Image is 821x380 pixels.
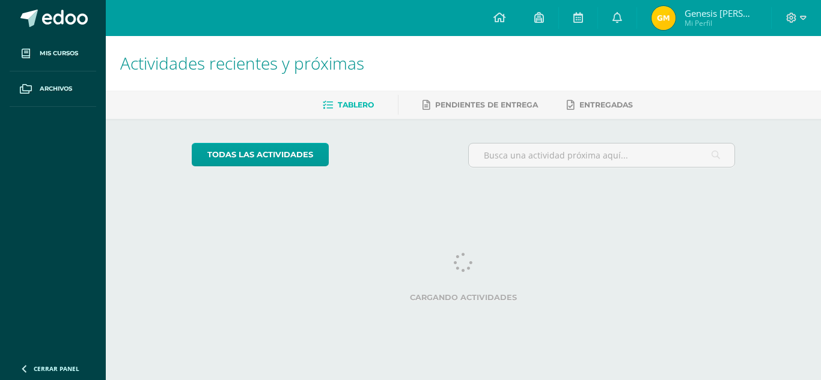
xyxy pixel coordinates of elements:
a: Pendientes de entrega [423,95,538,115]
a: Mis cursos [10,36,96,71]
span: Archivos [40,84,72,94]
input: Busca una actividad próxima aquí... [469,143,735,167]
span: Entregadas [579,100,633,109]
span: Actividades recientes y próximas [120,52,364,74]
span: Mi Perfil [685,18,757,28]
span: Tablero [338,100,374,109]
span: Genesis [PERSON_NAME] [685,7,757,19]
a: Archivos [10,71,96,107]
span: Mis cursos [40,49,78,58]
a: Entregadas [567,95,633,115]
img: 04271ee4ae93c19e84c90783d833ef90.png [652,6,676,30]
label: Cargando actividades [192,293,736,302]
a: Tablero [323,95,374,115]
span: Pendientes de entrega [435,100,538,109]
span: Cerrar panel [34,364,79,373]
a: todas las Actividades [192,143,329,166]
